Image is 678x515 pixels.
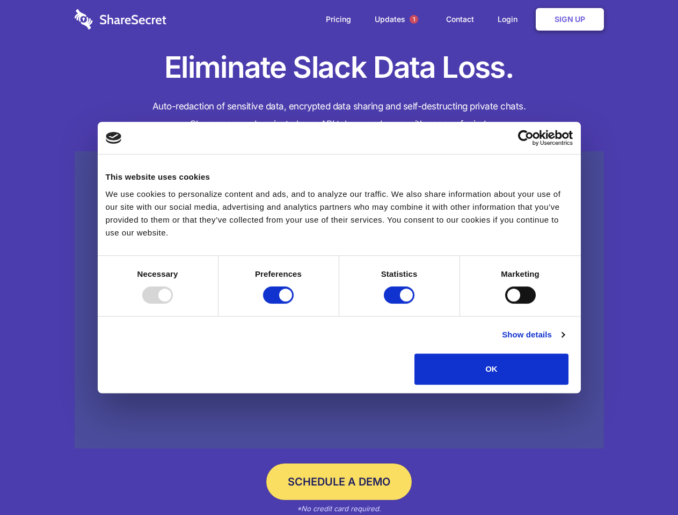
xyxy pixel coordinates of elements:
strong: Statistics [381,269,418,278]
span: 1 [410,15,418,24]
strong: Necessary [137,269,178,278]
button: OK [414,354,568,385]
a: Login [487,3,534,36]
a: Contact [435,3,485,36]
strong: Marketing [501,269,540,278]
h4: Auto-redaction of sensitive data, encrypted data sharing and self-destructing private chats. Shar... [75,98,604,133]
strong: Preferences [255,269,302,278]
a: Show details [502,328,564,341]
img: logo [106,132,122,144]
div: We use cookies to personalize content and ads, and to analyze our traffic. We also share informat... [106,188,573,239]
h1: Eliminate Slack Data Loss. [75,48,604,87]
a: Sign Up [536,8,604,31]
div: This website uses cookies [106,171,573,183]
img: logo-wordmark-white-trans-d4663122ce5f474addd5e946df7df03e33cb6a1c49d2221995e7729f52c070b2.svg [75,9,166,30]
a: Wistia video thumbnail [75,151,604,449]
a: Schedule a Demo [266,464,412,500]
a: Pricing [315,3,362,36]
a: Usercentrics Cookiebot - opens in a new window [479,130,573,146]
em: *No credit card required. [297,504,381,513]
